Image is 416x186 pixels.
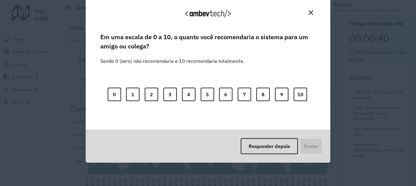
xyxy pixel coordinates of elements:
button: 2 [145,88,158,101]
button: 9 [275,88,288,101]
button: 1 [126,88,139,101]
button: Responder depois [241,138,298,154]
button: 6 [219,88,232,101]
label: Sendo 0 (zero) não recomendaria e 10 recomendaria totalmente. [100,50,244,65]
label: Em uma escala de 0 a 10, o quanto você recomendaria o sistema para um amigo ou colega? [100,32,316,51]
button: Close [306,8,316,17]
button: 3 [163,88,177,101]
button: 5 [201,88,214,101]
button: 8 [256,88,270,101]
img: Logo Ambevtech [185,10,231,17]
button: 7 [238,88,251,101]
button: 10 [294,88,307,101]
button: 0 [108,88,121,101]
button: 4 [182,88,195,101]
img: Close [309,10,313,15]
